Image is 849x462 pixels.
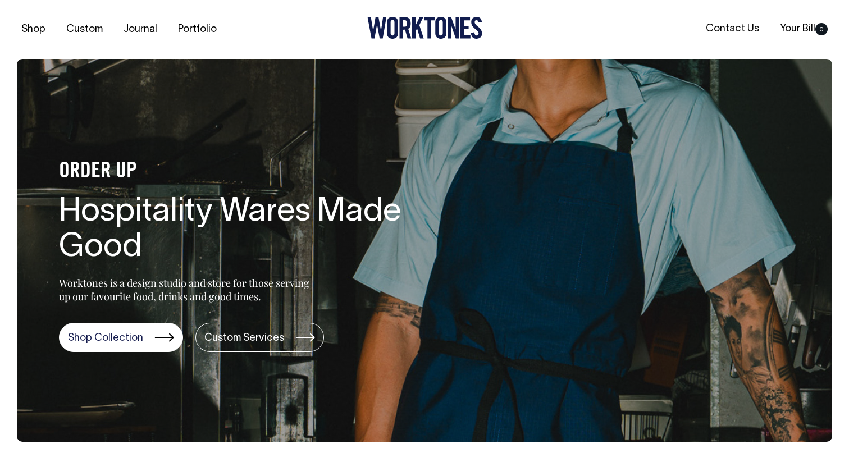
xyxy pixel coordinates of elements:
[59,276,314,303] p: Worktones is a design studio and store for those serving up our favourite food, drinks and good t...
[59,160,418,184] h4: ORDER UP
[17,20,50,39] a: Shop
[59,195,418,267] h1: Hospitality Wares Made Good
[701,20,764,38] a: Contact Us
[815,23,828,35] span: 0
[59,323,183,352] a: Shop Collection
[195,323,324,352] a: Custom Services
[174,20,221,39] a: Portfolio
[62,20,107,39] a: Custom
[775,20,832,38] a: Your Bill0
[119,20,162,39] a: Journal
